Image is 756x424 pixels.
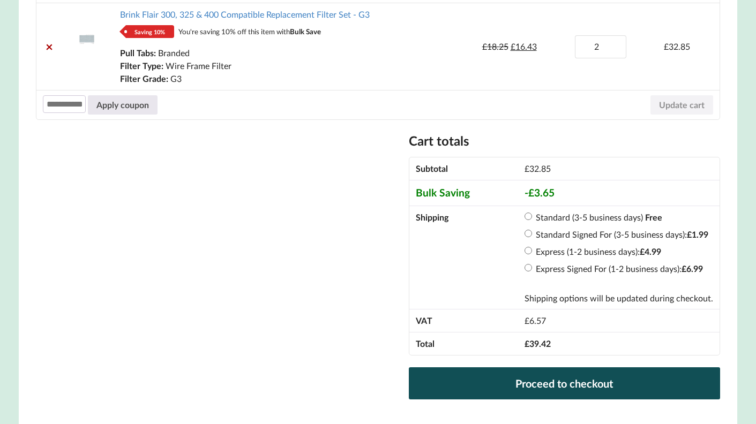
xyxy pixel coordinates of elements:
[682,263,686,274] span: £
[640,246,645,256] span: £
[120,59,163,72] dt: Filter Type:
[120,47,156,59] dt: Pull Tabs:
[640,246,661,256] bdi: 4.99
[409,133,720,149] h2: Cart totals
[120,72,469,85] p: G3
[528,186,555,199] bdi: 3.65
[290,27,321,36] b: Bulk Save
[664,41,669,51] span: £
[409,180,518,206] th: Bulk Saving
[650,95,713,115] button: Update cart
[409,309,518,332] th: VAT
[525,338,551,349] bdi: 39.42
[178,25,321,38] div: You're saving 10% off this item with
[525,163,551,173] bdi: 32.85
[409,157,518,180] th: Subtotal
[525,315,546,325] span: 6.57
[409,206,518,309] th: Shipping
[687,229,708,239] bdi: 1.99
[409,332,518,355] th: Total
[126,25,174,38] div: Saving 10%
[409,367,720,399] a: Proceed to checkout
[482,41,508,51] bdi: 18.25
[536,212,643,222] label: Standard (3-5 business days)
[120,72,168,85] dt: Filter Grade:
[511,41,515,51] span: £
[511,41,537,51] bdi: 16.43
[120,47,469,59] p: Branded
[88,95,158,115] button: Apply coupon
[120,59,469,72] p: Wire Frame Filter
[525,163,529,173] span: £
[518,180,720,206] td: -
[528,186,534,199] span: £
[43,40,56,53] a: Remove Brink Flair 300, 325 & 400 Compatible Replacement Filter Set - G3 Saving 10% You're saving...
[525,315,529,325] span: £
[536,229,708,239] label: Standard Signed For (3-5 business days):
[664,41,690,51] bdi: 32.85
[120,9,370,19] a: Brink Flair 300, 325 & 400 Compatible Replacement Filter Set - G3
[682,263,703,274] bdi: 6.99
[687,229,692,239] span: £
[536,263,703,274] label: Express Signed For (1-2 business days):
[525,338,529,349] span: £
[482,41,487,51] span: £
[536,246,661,256] label: Express (1-2 business days):
[575,35,626,58] input: Product quantity
[78,30,95,47] img: Brink Flair 300, 325 & 400 Compatible MVHR Filter Replacement Set from MVHR.shop
[525,292,713,305] p: Shipping options will be updated during checkout.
